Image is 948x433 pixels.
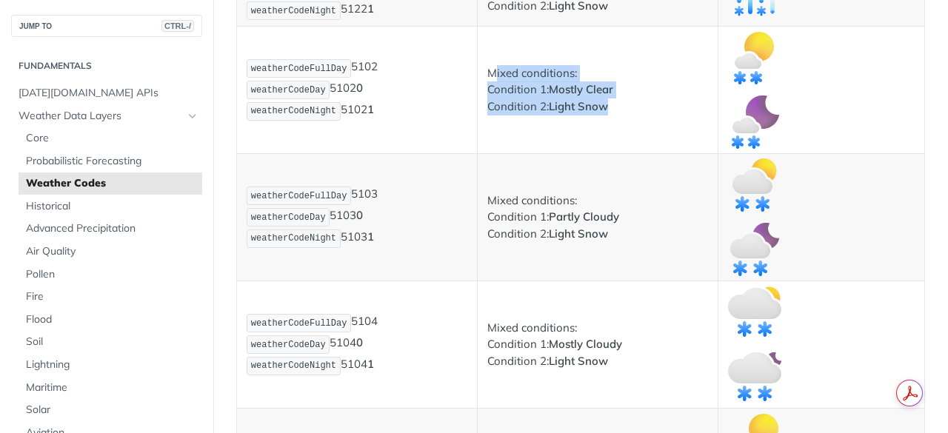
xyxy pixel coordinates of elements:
[11,15,202,37] button: JUMP TOCTRL-/
[26,335,198,349] span: Soil
[367,102,374,116] strong: 1
[728,304,781,318] span: Expand image
[728,31,781,84] img: mostly_clear_light_snow_day
[487,320,708,370] p: Mixed conditions: Condition 1: Condition 2:
[26,154,198,169] span: Probabilistic Forecasting
[19,172,202,195] a: Weather Codes
[161,20,194,32] span: CTRL-/
[728,369,781,383] span: Expand image
[356,209,363,223] strong: 0
[26,244,198,259] span: Air Quality
[549,82,613,96] strong: Mostly Clear
[19,218,202,240] a: Advanced Precipitation
[247,58,467,121] p: 5102 5102 5102
[26,131,198,146] span: Core
[26,221,198,236] span: Advanced Precipitation
[728,177,781,191] span: Expand image
[251,106,336,116] span: weatherCodeNight
[251,212,326,223] span: weatherCodeDay
[11,59,202,73] h2: Fundamentals
[728,114,781,128] span: Expand image
[251,360,336,371] span: weatherCodeNight
[367,357,374,371] strong: 1
[549,226,608,241] strong: Light Snow
[26,312,198,327] span: Flood
[367,2,374,16] strong: 1
[251,233,336,244] span: weatherCodeNight
[19,127,202,150] a: Core
[549,354,608,368] strong: Light Snow
[11,105,202,127] a: Weather Data LayersHide subpages for Weather Data Layers
[247,312,467,376] p: 5104 5104 5104
[251,64,347,74] span: weatherCodeFullDay
[356,336,363,350] strong: 0
[367,229,374,244] strong: 1
[26,199,198,214] span: Historical
[26,403,198,417] span: Solar
[19,331,202,353] a: Soil
[19,309,202,331] a: Flood
[356,81,363,95] strong: 0
[487,65,708,115] p: Mixed conditions: Condition 1: Condition 2:
[26,267,198,282] span: Pollen
[19,109,183,124] span: Weather Data Layers
[187,110,198,122] button: Hide subpages for Weather Data Layers
[728,286,781,339] img: mostly_cloudy_light_snow_day
[19,399,202,421] a: Solar
[19,150,202,172] a: Probabilistic Forecasting
[19,354,202,376] a: Lightning
[549,337,622,351] strong: Mostly Cloudy
[549,99,608,113] strong: Light Snow
[728,241,781,255] span: Expand image
[251,85,326,95] span: weatherCodeDay
[728,223,781,276] img: partly_cloudy_light_snow_night
[11,82,202,104] a: [DATE][DOMAIN_NAME] APIs
[728,350,781,403] img: mostly_cloudy_light_snow_night
[19,86,198,101] span: [DATE][DOMAIN_NAME] APIs
[728,50,781,64] span: Expand image
[247,185,467,249] p: 5103 5103 5103
[19,377,202,399] a: Maritime
[251,6,336,16] span: weatherCodeNight
[19,195,202,218] a: Historical
[487,192,708,243] p: Mixed conditions: Condition 1: Condition 2:
[26,289,198,304] span: Fire
[251,191,347,201] span: weatherCodeFullDay
[26,176,198,191] span: Weather Codes
[728,158,781,212] img: partly_cloudy_light_snow_day
[19,264,202,286] a: Pollen
[19,241,202,263] a: Air Quality
[251,318,347,329] span: weatherCodeFullDay
[549,209,619,224] strong: Partly Cloudy
[19,286,202,308] a: Fire
[26,358,198,372] span: Lightning
[728,95,781,149] img: mostly_clear_light_snow_night
[26,380,198,395] span: Maritime
[251,340,326,350] span: weatherCodeDay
